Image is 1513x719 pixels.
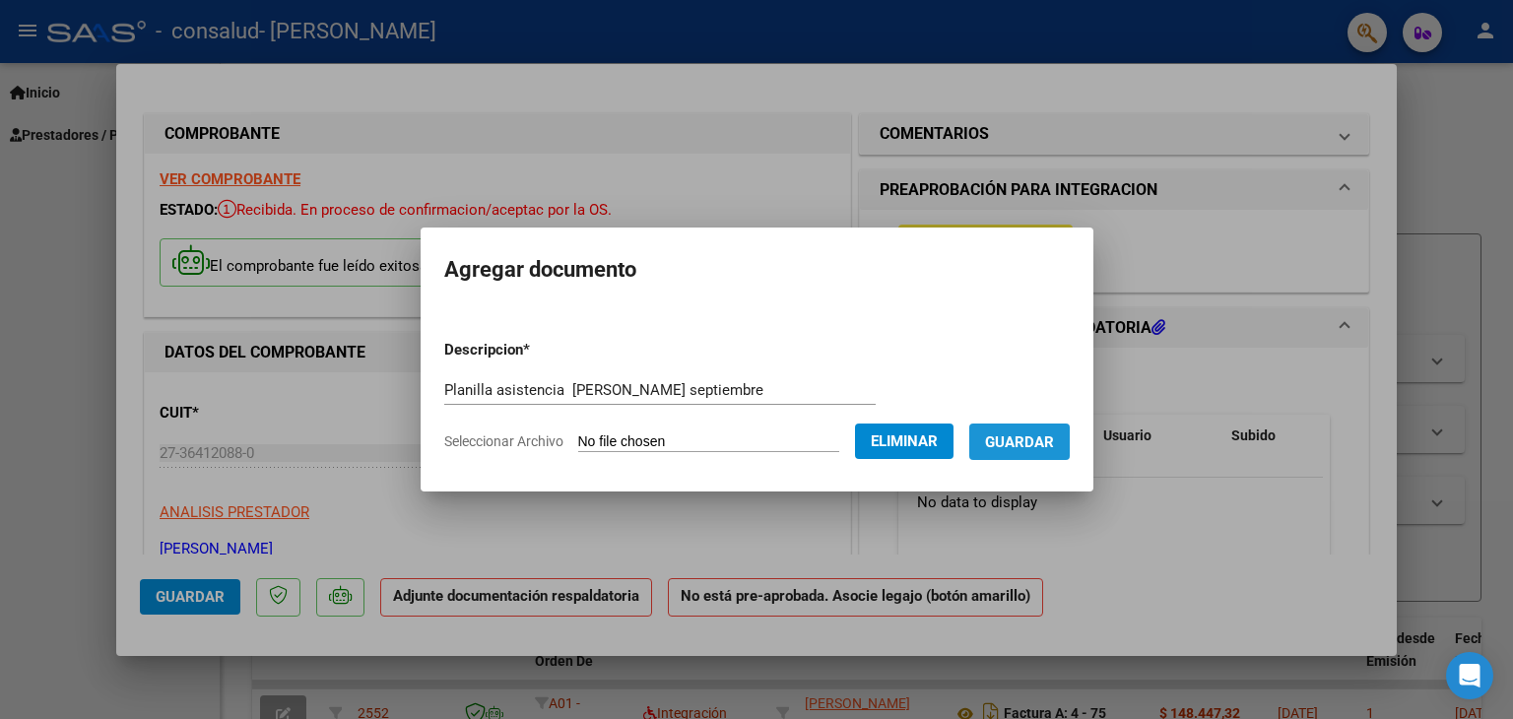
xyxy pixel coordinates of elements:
button: Eliminar [855,424,954,459]
span: Eliminar [871,432,938,450]
button: Guardar [969,424,1070,460]
div: Open Intercom Messenger [1446,652,1493,699]
h2: Agregar documento [444,251,1070,289]
p: Descripcion [444,339,632,361]
span: Seleccionar Archivo [444,433,563,449]
span: Guardar [985,433,1054,451]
